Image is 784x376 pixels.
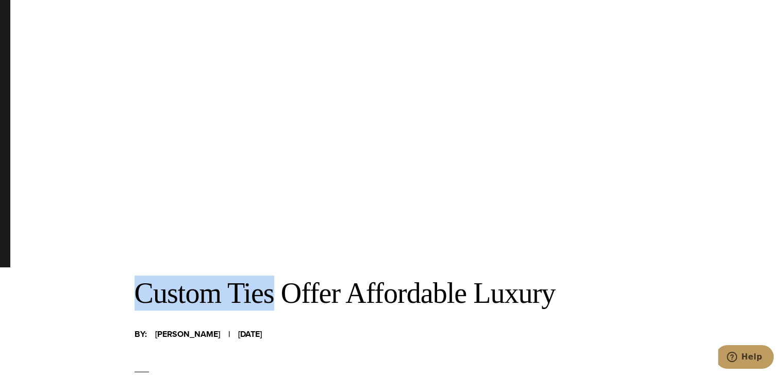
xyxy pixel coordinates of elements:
[155,328,220,341] span: [PERSON_NAME]
[135,276,660,311] h2: Custom Ties Offer Affordable Luxury
[228,328,230,341] span: |
[135,325,147,344] span: By:
[238,328,262,341] span: [DATE]
[718,345,774,371] iframe: Opens a widget where you can chat to one of our agents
